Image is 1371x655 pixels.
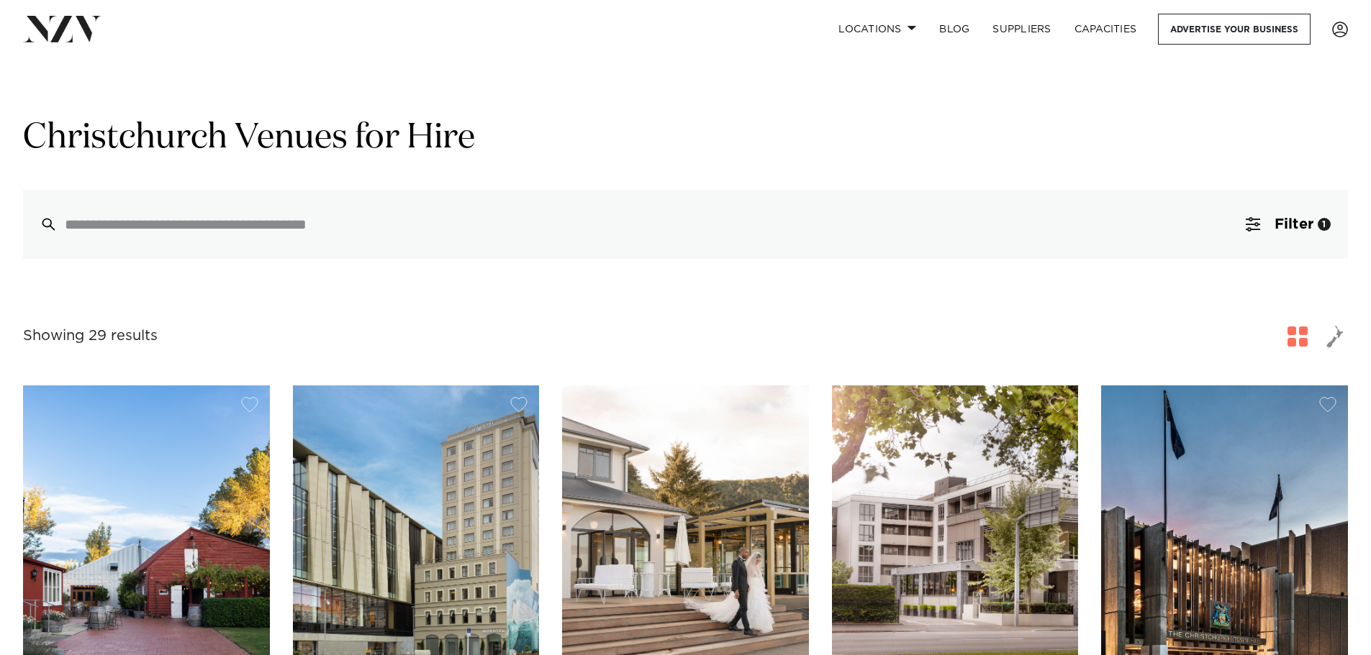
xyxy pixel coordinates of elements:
a: Advertise your business [1158,14,1311,45]
a: Capacities [1063,14,1149,45]
button: Filter1 [1229,190,1348,259]
div: Showing 29 results [23,325,158,347]
img: nzv-logo.png [23,16,101,42]
span: Filter [1275,217,1313,232]
a: SUPPLIERS [981,14,1062,45]
a: Locations [827,14,928,45]
h1: Christchurch Venues for Hire [23,116,1348,161]
a: BLOG [928,14,981,45]
div: 1 [1318,218,1331,231]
